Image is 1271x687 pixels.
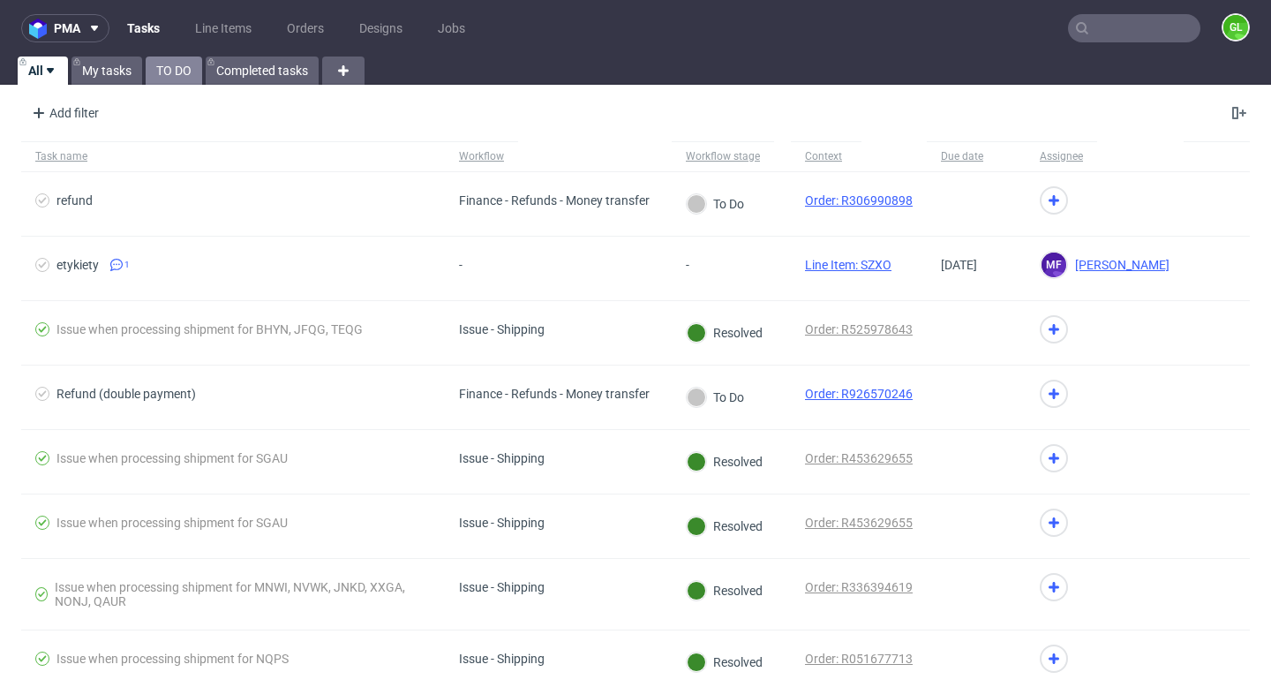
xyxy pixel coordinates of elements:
span: [PERSON_NAME] [1068,258,1169,272]
a: TO DO [146,57,202,85]
div: Resolved [687,653,763,672]
span: 1 [124,258,130,272]
span: [DATE] [941,258,977,272]
a: Orders [276,14,335,42]
div: refund [56,193,93,208]
span: pma [54,22,80,34]
a: Order: R453629655 [805,516,913,530]
div: Resolved [687,452,763,472]
div: Finance - Refunds - Money transfer [459,193,650,208]
figcaption: GL [1223,15,1248,40]
button: pma [21,14,109,42]
span: Task name [35,149,431,164]
a: My tasks [71,57,142,85]
div: Issue when processing shipment for SGAU [56,451,288,465]
div: Issue - Shipping [459,322,545,336]
div: etykiety [56,258,99,272]
div: Issue - Shipping [459,451,545,465]
div: Issue when processing shipment for SGAU [56,516,288,530]
div: Workflow [459,149,504,163]
div: Resolved [687,581,763,600]
a: Order: R051677713 [805,652,913,666]
div: Issue when processing shipment for BHYN, JFQG, TEQG [56,322,363,336]
a: Line Items [184,14,262,42]
div: Resolved [687,517,763,536]
div: Assignee [1040,149,1083,163]
a: Order: R453629655 [805,451,913,465]
div: Add filter [25,99,102,127]
div: Workflow stage [686,149,760,163]
div: Issue when processing shipment for MNWI, NVWK, JNKD, XXGA, NONJ, QAUR [55,580,424,608]
a: Line Item: SZXO [805,258,891,272]
a: All [18,57,68,85]
div: Refund (double payment) [56,387,196,401]
a: Completed tasks [206,57,319,85]
figcaption: MF [1042,253,1066,277]
a: Designs [349,14,413,42]
div: To Do [687,388,744,407]
a: Jobs [427,14,476,42]
div: Issue - Shipping [459,652,545,666]
div: Finance - Refunds - Money transfer [459,387,650,401]
div: - [686,258,728,272]
div: Context [805,149,847,163]
div: Issue - Shipping [459,516,545,530]
a: Order: R525978643 [805,322,913,336]
div: Issue when processing shipment for NQPS [56,652,289,666]
img: logo [29,19,54,39]
a: Order: R306990898 [805,193,913,208]
a: Order: R926570246 [805,387,913,401]
div: - [459,258,501,272]
div: To Do [687,194,744,214]
span: Due date [941,149,1012,164]
a: Tasks [117,14,170,42]
div: Issue - Shipping [459,580,545,594]
a: Order: R336394619 [805,580,913,594]
div: Resolved [687,323,763,343]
